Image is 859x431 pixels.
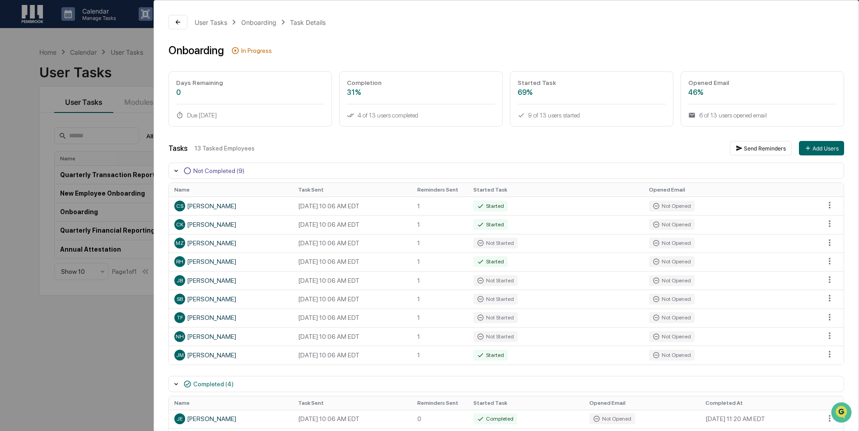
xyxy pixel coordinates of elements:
th: Reminders Sent [412,396,468,410]
div: Not Opened [649,201,695,211]
th: Name [169,396,293,410]
div: 46% [688,88,836,97]
span: RH [176,258,183,265]
div: Not Started [473,312,518,323]
div: In Progress [241,47,272,54]
div: Not Opened [649,256,695,267]
div: Completed (4) [193,380,233,388]
div: Not Opened [649,238,695,248]
td: [DATE] 10:06 AM EDT [293,253,412,271]
div: Started Task [518,79,666,86]
div: Task Details [290,19,326,26]
span: CK [176,221,183,228]
div: 9 of 13 users started [518,112,666,119]
div: [PERSON_NAME] [174,413,287,424]
div: Not Started [473,294,518,305]
div: 6 of 13 users opened email [688,112,836,119]
div: [PERSON_NAME] [174,294,287,305]
div: Past conversations [9,100,61,108]
a: 🖐️Preclearance [5,157,62,173]
span: [DATE] [80,123,98,130]
img: 8933085812038_c878075ebb4cc5468115_72.jpg [19,69,35,85]
td: [DATE] 10:06 AM EDT [293,346,412,364]
div: Not Started [473,275,518,286]
div: Not Opened [649,294,695,305]
div: Not Started [473,331,518,342]
th: Task Sent [293,396,412,410]
div: 31% [347,88,495,97]
div: We're available if you need us! [41,78,124,85]
p: How can we help? [9,19,164,33]
td: [DATE] 10:06 AM EDT [293,197,412,215]
span: TF [177,314,183,321]
div: Not Completed (9) [193,167,244,174]
div: 13 Tasked Employees [195,145,723,152]
div: 🔎 [9,178,16,186]
div: [PERSON_NAME] [174,312,287,323]
div: Started [473,350,508,361]
th: Started Task [468,396,584,410]
div: User Tasks [195,19,227,26]
div: 🖐️ [9,161,16,169]
div: Opened Email [688,79,836,86]
td: [DATE] 10:06 AM EDT [293,234,412,253]
td: 1 [412,327,468,346]
div: [PERSON_NAME] [174,275,287,286]
div: Completion [347,79,495,86]
div: [PERSON_NAME] [174,219,287,230]
td: 1 [412,215,468,234]
div: 0 [176,88,324,97]
td: 1 [412,346,468,364]
td: [DATE] 10:06 AM EDT [293,290,412,308]
span: Preclearance [18,160,58,169]
span: MZ [176,240,184,246]
div: Not Opened [649,219,695,230]
div: Started [473,201,508,211]
div: [PERSON_NAME] [174,331,287,342]
button: See all [140,98,164,109]
a: Powered byPylon [64,199,109,206]
th: Opened Email [644,183,819,197]
span: Data Lookup [18,178,57,187]
td: [DATE] 10:06 AM EDT [293,215,412,234]
button: Send Reminders [730,141,792,155]
th: Completed At [700,396,819,410]
div: Not Opened [649,350,695,361]
span: NH [176,333,184,340]
span: JE [177,416,183,422]
div: Start new chat [41,69,148,78]
td: 1 [412,253,468,271]
div: [PERSON_NAME] [174,350,287,361]
a: 🗄️Attestations [62,157,116,173]
td: 1 [412,271,468,290]
td: 0 [412,410,468,428]
a: 🔎Data Lookup [5,174,61,190]
img: 1746055101610-c473b297-6a78-478c-a979-82029cc54cd1 [9,69,25,85]
span: CS [176,203,183,209]
span: • [75,123,78,130]
img: Jack Rasmussen [9,114,23,129]
div: Onboarding [241,19,276,26]
span: JB [177,277,183,284]
span: Pylon [90,200,109,206]
div: 4 of 13 users completed [347,112,495,119]
span: JM [176,352,184,358]
td: [DATE] 11:20 AM EDT [700,410,819,428]
span: Attestations [75,160,112,169]
div: 🗄️ [65,161,73,169]
td: [DATE] 10:06 AM EDT [293,271,412,290]
div: Started [473,256,508,267]
div: Due [DATE] [176,112,324,119]
th: Task Sent [293,183,412,197]
td: 1 [412,309,468,327]
th: Started Task [468,183,644,197]
td: [DATE] 10:06 AM EDT [293,410,412,428]
td: 1 [412,234,468,253]
div: [PERSON_NAME] [174,238,287,248]
td: 1 [412,290,468,308]
span: SB [177,296,183,302]
th: Reminders Sent [412,183,468,197]
div: Tasks [168,144,187,153]
div: Not Opened [649,275,695,286]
